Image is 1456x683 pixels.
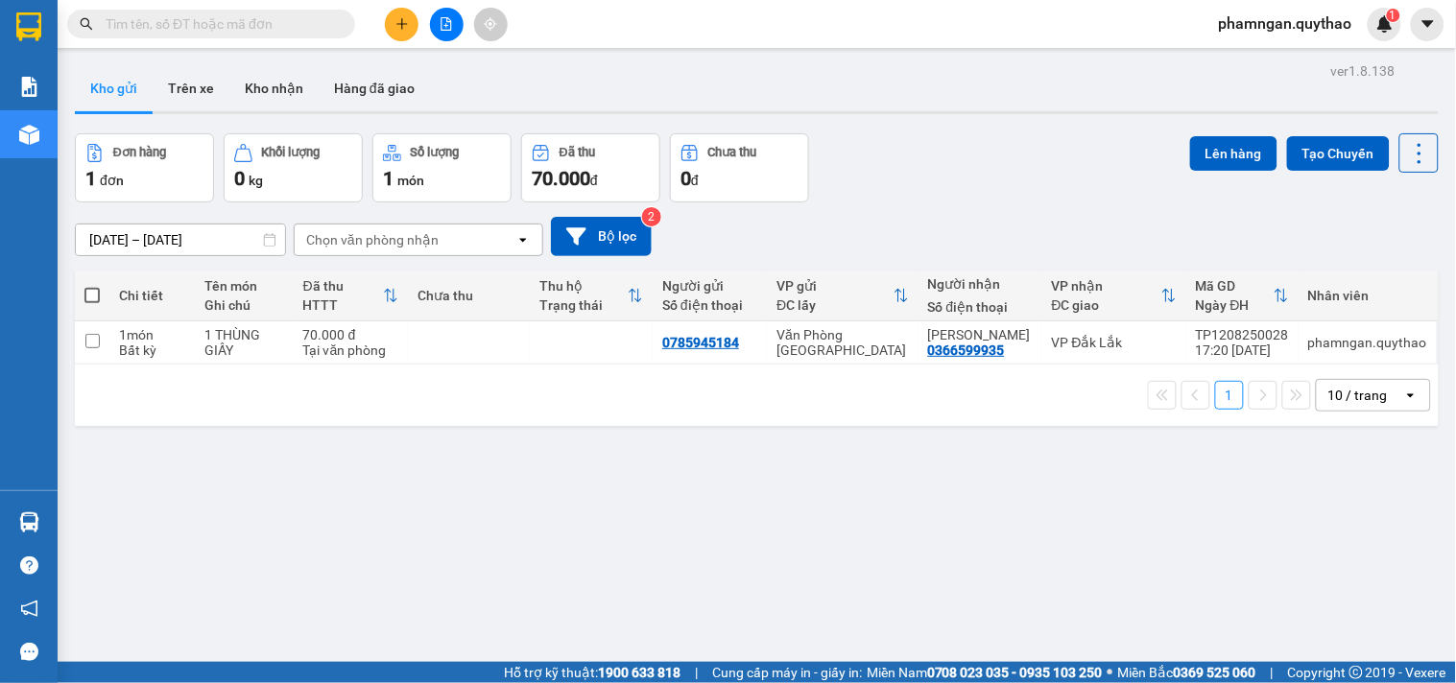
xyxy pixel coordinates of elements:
img: warehouse-icon [19,512,39,532]
div: Tên món [204,278,283,294]
div: Ghi chú [204,297,283,313]
span: Miền Nam [867,662,1103,683]
div: VP gửi [776,278,893,294]
button: Bộ lọc [551,217,652,256]
sup: 2 [642,207,661,226]
div: ver 1.8.138 [1331,60,1396,82]
button: Trên xe [153,65,229,111]
span: 70.000 [532,167,590,190]
button: Đơn hàng1đơn [75,133,214,202]
button: file-add [430,8,464,41]
img: warehouse-icon [19,125,39,145]
div: 0785945184 [662,335,739,350]
span: search [80,17,93,31]
button: aim [474,8,508,41]
span: | [695,662,698,683]
div: DIỆU LINH [928,327,1033,342]
div: Chưa thu [708,146,757,159]
div: 0366599935 [928,342,1005,358]
div: Số điện thoại [928,299,1033,315]
svg: open [515,232,531,247]
th: Toggle SortBy [530,271,653,321]
span: đ [590,173,598,188]
span: file-add [440,17,453,31]
div: phamngan.quythao [1308,335,1427,350]
span: phamngan.quythao [1204,12,1368,35]
div: Thu hộ [539,278,628,294]
th: Toggle SortBy [1042,271,1186,321]
div: Đã thu [303,278,383,294]
div: 17:20 [DATE] [1196,342,1289,358]
input: Select a date range. [76,224,285,255]
img: icon-new-feature [1376,15,1394,33]
span: caret-down [1420,15,1437,33]
input: Tìm tên, số ĐT hoặc mã đơn [106,13,332,35]
strong: 0708 023 035 - 0935 103 250 [927,665,1103,680]
div: ĐC giao [1052,297,1161,313]
button: Khối lượng0kg [224,133,363,202]
span: aim [484,17,497,31]
div: Khối lượng [262,146,321,159]
div: Nhân viên [1308,288,1427,303]
sup: 1 [1387,9,1400,22]
span: 0 [680,167,691,190]
button: Kho gửi [75,65,153,111]
span: 0 [234,167,245,190]
div: VP Đắk Lắk [1052,335,1177,350]
span: Cung cấp máy in - giấy in: [712,662,862,683]
strong: 1900 633 818 [598,665,680,680]
button: Số lượng1món [372,133,512,202]
th: Toggle SortBy [294,271,408,321]
th: Toggle SortBy [1186,271,1299,321]
span: 1 [383,167,394,190]
div: 1 món [119,327,185,342]
div: Tại văn phòng [303,342,398,358]
div: ĐC lấy [776,297,893,313]
span: notification [20,600,38,618]
div: HTTT [303,297,383,313]
strong: 0369 525 060 [1174,665,1256,680]
span: message [20,643,38,661]
span: 1 [85,167,96,190]
div: Người nhận [928,276,1033,292]
span: Hỗ trợ kỹ thuật: [504,662,680,683]
img: solution-icon [19,77,39,97]
button: Hàng đã giao [319,65,430,111]
button: caret-down [1411,8,1444,41]
span: đ [691,173,699,188]
div: Người gửi [662,278,757,294]
button: Lên hàng [1190,136,1277,171]
span: đơn [100,173,124,188]
div: Ngày ĐH [1196,297,1274,313]
span: | [1271,662,1274,683]
div: Mã GD [1196,278,1274,294]
img: logo-vxr [16,12,41,41]
div: 1 THÙNG GIẤY [204,327,283,358]
div: Bất kỳ [119,342,185,358]
span: kg [249,173,263,188]
button: 1 [1215,381,1244,410]
div: Đã thu [560,146,595,159]
button: Tạo Chuyến [1287,136,1390,171]
button: plus [385,8,418,41]
div: Chọn văn phòng nhận [306,230,439,249]
span: Miền Bắc [1118,662,1256,683]
span: plus [395,17,409,31]
button: Đã thu70.000đ [521,133,660,202]
div: Chưa thu [418,288,521,303]
button: Chưa thu0đ [670,133,809,202]
span: question-circle [20,556,38,575]
span: ⚪️ [1108,669,1113,676]
th: Toggle SortBy [767,271,918,321]
svg: open [1403,388,1419,403]
div: VP nhận [1052,278,1161,294]
div: Đơn hàng [113,146,166,159]
div: Trạng thái [539,297,628,313]
div: Chi tiết [119,288,185,303]
div: 70.000 đ [303,327,398,342]
button: Kho nhận [229,65,319,111]
span: copyright [1349,666,1363,679]
div: TP1208250028 [1196,327,1289,342]
div: Văn Phòng [GEOGRAPHIC_DATA] [776,327,908,358]
div: 10 / trang [1328,386,1388,405]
